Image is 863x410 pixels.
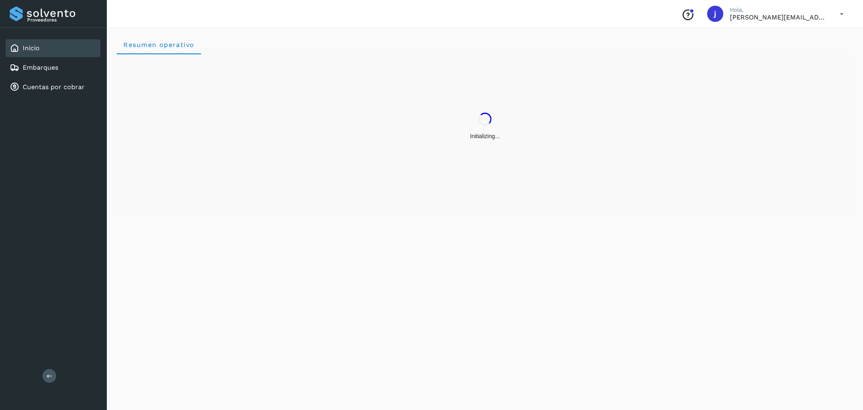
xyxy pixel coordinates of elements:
p: Hola, [730,6,827,13]
div: Cuentas por cobrar [6,78,100,96]
div: Embarques [6,59,100,77]
a: Inicio [23,44,40,52]
span: Resumen operativo [123,41,195,49]
a: Cuentas por cobrar [23,83,85,91]
p: Proveedores [27,17,97,23]
a: Embarques [23,64,58,71]
div: Inicio [6,39,100,57]
p: javier@rfllogistics.com.mx [730,13,827,21]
